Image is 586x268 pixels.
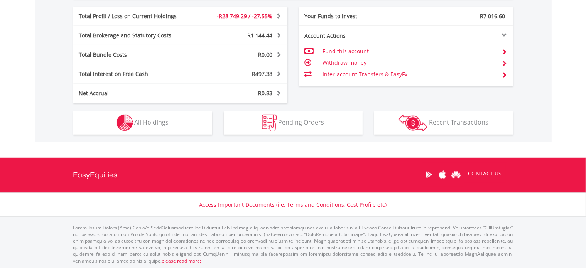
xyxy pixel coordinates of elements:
a: Apple [436,163,449,187]
div: Net Accrual [73,89,198,97]
td: Inter-account Transfers & EasyFx [323,69,496,80]
td: Withdraw money [323,57,496,69]
a: please read more: [162,258,201,264]
div: Total Bundle Costs [73,51,198,59]
span: R0.83 [258,89,273,97]
div: Total Brokerage and Statutory Costs [73,32,198,39]
a: Google Play [422,163,436,187]
img: transactions-zar-wht.png [399,115,427,131]
span: All Holdings [135,118,169,126]
td: Fund this account [323,46,496,57]
a: Access Important Documents (i.e. Terms and Conditions, Cost Profile etc) [199,201,387,208]
div: Total Profit / Loss on Current Holdings [73,12,198,20]
p: Lorem Ipsum Dolors (Ame) Con a/e SeddOeiusmod tem InciDiduntut Lab Etd mag aliquaen admin veniamq... [73,224,513,264]
button: All Holdings [73,111,212,135]
span: R7 016.60 [480,12,505,20]
span: Pending Orders [278,118,324,126]
span: Recent Transactions [429,118,488,126]
img: holdings-wht.png [117,115,133,131]
div: Account Actions [299,32,406,40]
img: pending_instructions-wht.png [262,115,277,131]
span: -R28 749.29 / -27.55% [217,12,273,20]
a: Huawei [449,163,463,187]
button: Recent Transactions [374,111,513,135]
div: Total Interest on Free Cash [73,70,198,78]
a: CONTACT US [463,163,507,184]
span: R1 144.44 [248,32,273,39]
span: R497.38 [252,70,273,78]
span: R0.00 [258,51,273,58]
div: Your Funds to Invest [299,12,406,20]
button: Pending Orders [224,111,363,135]
a: EasyEquities [73,158,118,192]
